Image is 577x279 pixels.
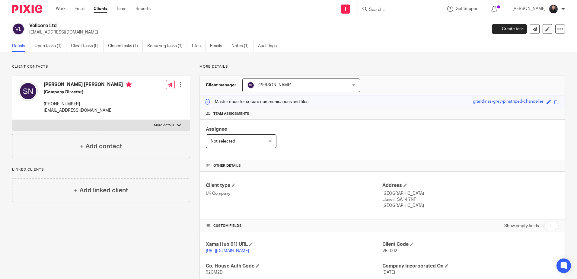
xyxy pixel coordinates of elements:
input: Search [368,7,423,13]
h4: Xama Hub 01) URL [206,241,382,248]
a: Notes (1) [231,40,253,52]
a: Details [12,40,30,52]
a: Work [56,6,65,12]
img: My%20Photo.jpg [549,4,558,14]
a: Email [75,6,84,12]
img: svg%3E [18,82,38,101]
h3: Client manager [206,82,236,88]
p: [GEOGRAPHIC_DATA] [382,203,559,209]
p: More details [154,123,174,128]
p: [PERSON_NAME] [512,6,546,12]
p: More details [199,64,565,69]
h5: (Company Director) [44,89,132,95]
p: Client contacts [12,64,190,69]
h4: Address [382,182,559,189]
span: Assignee [206,127,227,132]
a: Create task [492,24,527,34]
div: grandmas-grey-pinstriped-chandelier [473,98,544,105]
img: svg%3E [12,23,25,35]
h4: Company Incorporated On [382,263,559,269]
h4: + Add linked client [74,186,128,195]
p: Linked clients [12,167,190,172]
h2: Velicore Ltd [29,23,392,29]
h4: Client Code [382,241,559,248]
span: Get Support [456,7,479,11]
a: Files [192,40,206,52]
a: Closed tasks (1) [108,40,143,52]
a: Audit logs [258,40,281,52]
a: Emails [210,40,227,52]
p: [EMAIL_ADDRESS][DOMAIN_NAME] [44,107,132,114]
a: Clients [94,6,107,12]
span: [DATE] [382,270,395,274]
p: [EMAIL_ADDRESS][DOMAIN_NAME] [29,29,483,35]
h4: Client type [206,182,382,189]
span: VEL002 [382,249,397,253]
span: 92GM2D [206,270,223,274]
p: UK Company [206,191,382,197]
span: Not selected [211,139,235,143]
p: [GEOGRAPHIC_DATA] [382,191,559,197]
a: Recurring tasks (1) [147,40,187,52]
p: Master code for secure communications and files [204,99,308,105]
a: Client tasks (0) [71,40,104,52]
h4: CUSTOM FIELDS [206,223,382,228]
p: Llanelli, SA14 7NF [382,197,559,203]
h4: [PERSON_NAME] [PERSON_NAME] [44,82,132,89]
img: Pixie [12,5,42,13]
a: [URL][DOMAIN_NAME] [206,249,249,253]
a: Open tasks (1) [34,40,66,52]
label: Show empty fields [504,223,539,229]
h4: Co. House Auth Code [206,263,382,269]
span: Team assignments [213,111,249,116]
p: [PHONE_NUMBER] [44,101,132,107]
span: Other details [213,163,241,168]
img: svg%3E [247,82,254,89]
h4: + Add contact [80,142,122,151]
a: Team [116,6,126,12]
a: Reports [135,6,151,12]
i: Primary [126,82,132,88]
span: [PERSON_NAME] [258,83,292,87]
